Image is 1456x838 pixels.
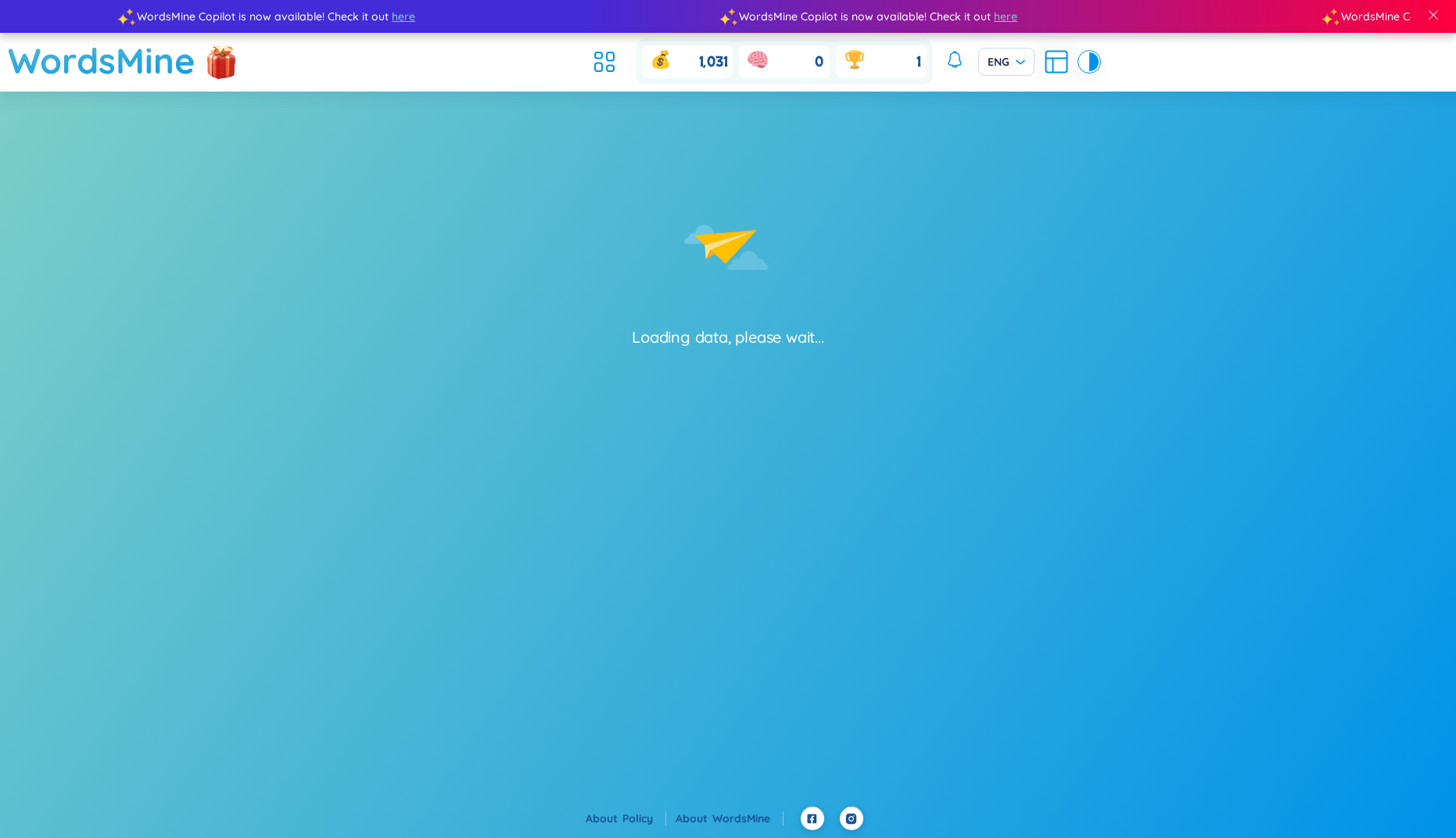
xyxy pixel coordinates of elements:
[676,810,784,827] div: About
[725,8,1327,25] div: WordsMine Copilot is now available! Check it out
[916,52,920,72] span: 1
[712,811,784,825] a: WordsMine
[8,33,195,88] a: WordsMine
[622,811,666,825] a: Policy
[586,810,666,827] div: About
[632,326,823,348] div: Loading data, please wait...
[815,52,823,72] span: 0
[389,8,412,25] span: here
[991,8,1014,25] span: here
[988,54,1025,70] span: ENG
[206,38,237,85] img: flashSalesIcon.a7f4f837.png
[699,52,728,72] span: 1,031
[123,8,725,25] div: WordsMine Copilot is now available! Check it out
